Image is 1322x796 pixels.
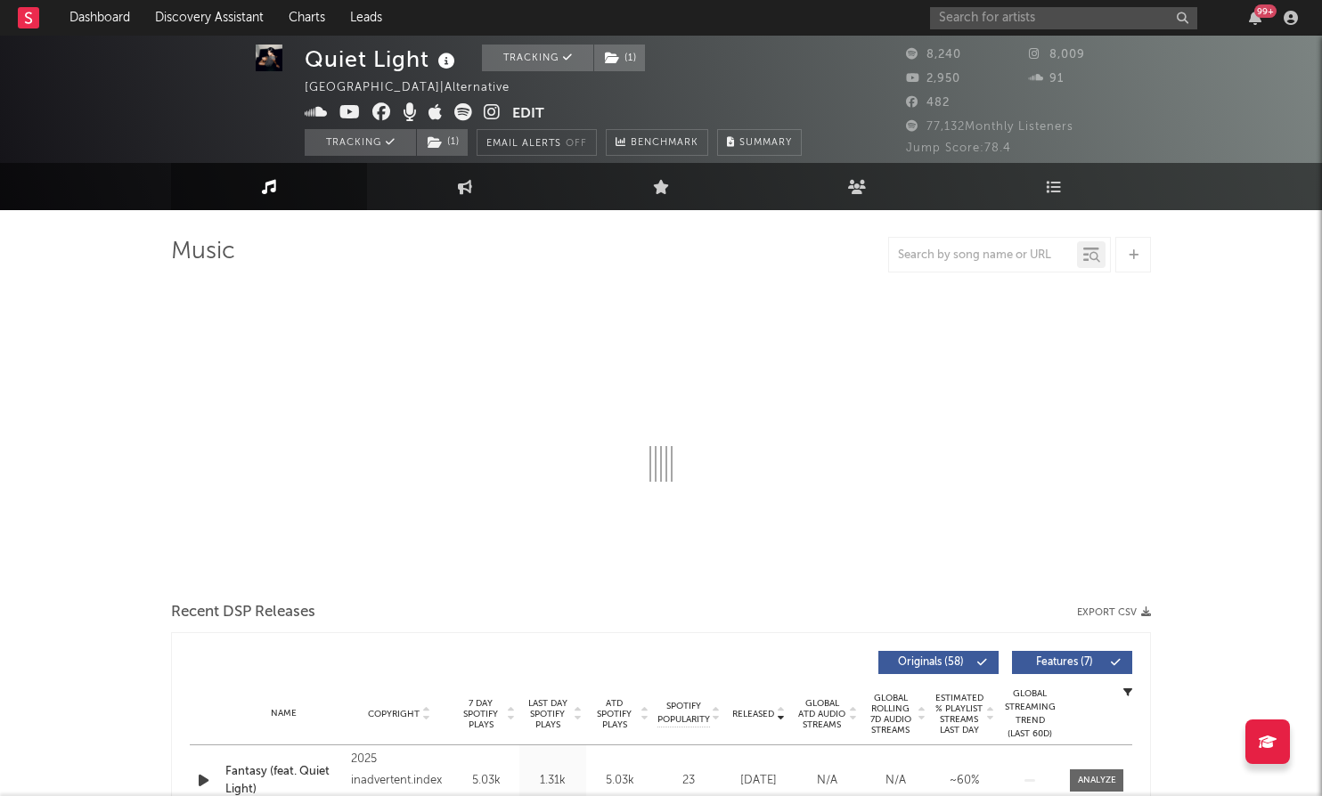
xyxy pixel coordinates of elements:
span: 91 [1029,73,1064,85]
span: 77,132 Monthly Listeners [906,121,1073,133]
span: ATD Spotify Plays [591,698,638,730]
span: Estimated % Playlist Streams Last Day [934,693,983,735]
div: [GEOGRAPHIC_DATA] | Alternative [305,77,530,99]
div: ~ 60 % [934,772,994,790]
button: Summary [717,129,802,156]
div: N/A [797,772,857,790]
a: Benchmark [606,129,708,156]
input: Search for artists [930,7,1197,29]
span: 2,950 [906,73,960,85]
button: Tracking [305,129,416,156]
span: Benchmark [631,133,698,154]
button: Export CSV [1077,607,1151,618]
span: Copyright [368,709,420,719]
span: ( 1 ) [593,45,646,71]
span: Originals ( 58 ) [890,657,972,668]
span: Global Rolling 7D Audio Streams [866,693,915,735]
span: 482 [906,97,950,109]
span: Global ATD Audio Streams [797,698,846,730]
span: Recent DSP Releases [171,602,315,623]
div: Quiet Light [305,45,460,74]
span: Summary [739,138,792,148]
button: Originals(58) [878,651,999,674]
span: Jump Score: 78.4 [906,142,1011,154]
span: Released [732,709,774,719]
div: 5.03k [457,772,515,790]
span: Spotify Popularity [657,700,710,727]
button: Features(7) [1012,651,1132,674]
span: 8,009 [1029,49,1085,61]
div: 99 + [1254,4,1277,18]
button: (1) [594,45,645,71]
div: N/A [866,772,926,790]
span: ( 1 ) [416,129,469,156]
div: Name [225,707,342,720]
span: 7 Day Spotify Plays [457,698,504,730]
div: Global Streaming Trend (Last 60D) [1003,687,1057,741]
div: 1.31k [524,772,582,790]
span: Last Day Spotify Plays [524,698,571,730]
button: Edit [512,103,544,126]
button: Email AlertsOff [477,129,597,156]
button: (1) [417,129,468,156]
button: Tracking [482,45,593,71]
em: Off [566,139,587,149]
span: 8,240 [906,49,961,61]
span: Features ( 7 ) [1024,657,1106,668]
div: [DATE] [729,772,788,790]
div: 23 [657,772,720,790]
div: 5.03k [591,772,649,790]
input: Search by song name or URL [889,248,1077,263]
button: 99+ [1249,11,1261,25]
